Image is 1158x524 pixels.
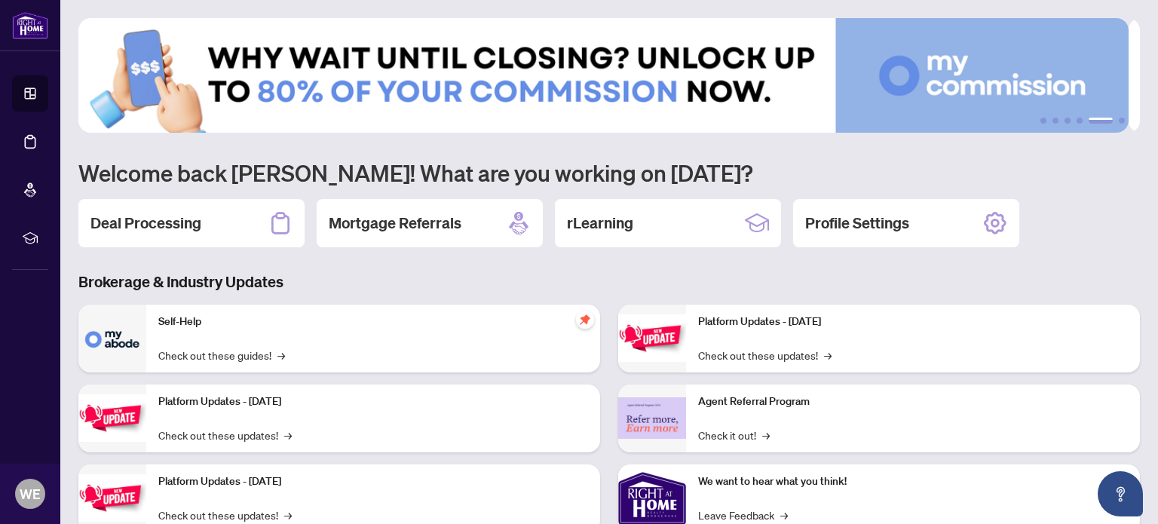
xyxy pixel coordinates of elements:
button: 5 [1089,118,1113,124]
h1: Welcome back [PERSON_NAME]! What are you working on [DATE]? [78,158,1140,187]
a: Check out these updates!→ [158,507,292,523]
button: 3 [1065,118,1071,124]
img: logo [12,11,48,39]
img: Self-Help [78,305,146,372]
a: Check it out!→ [698,427,770,443]
span: → [284,507,292,523]
span: pushpin [576,311,594,329]
button: 6 [1119,118,1125,124]
img: Agent Referral Program [618,397,686,439]
a: Check out these updates!→ [158,427,292,443]
p: Self-Help [158,314,588,330]
a: Check out these updates!→ [698,347,832,363]
p: Platform Updates - [DATE] [698,314,1128,330]
h2: Mortgage Referrals [329,213,461,234]
h2: Deal Processing [90,213,201,234]
button: 1 [1040,118,1046,124]
img: Slide 4 [78,18,1129,133]
button: 2 [1052,118,1058,124]
p: Platform Updates - [DATE] [158,394,588,410]
span: → [277,347,285,363]
span: → [284,427,292,443]
h3: Brokerage & Industry Updates [78,271,1140,293]
p: Agent Referral Program [698,394,1128,410]
button: 4 [1077,118,1083,124]
h2: Profile Settings [805,213,909,234]
img: Platform Updates - July 21, 2025 [78,474,146,522]
img: Platform Updates - September 16, 2025 [78,394,146,442]
a: Check out these guides!→ [158,347,285,363]
h2: rLearning [567,213,633,234]
span: → [780,507,788,523]
button: Open asap [1098,471,1143,516]
p: Platform Updates - [DATE] [158,473,588,490]
img: Platform Updates - June 23, 2025 [618,314,686,362]
span: WE [20,483,41,504]
a: Leave Feedback→ [698,507,788,523]
span: → [762,427,770,443]
span: → [824,347,832,363]
p: We want to hear what you think! [698,473,1128,490]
